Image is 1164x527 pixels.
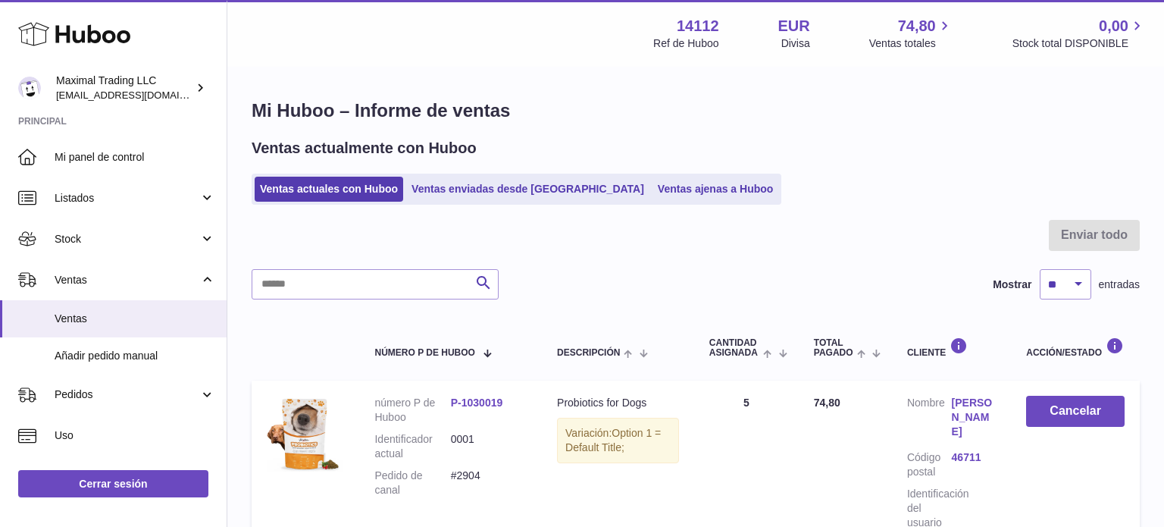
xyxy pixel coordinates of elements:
div: Acción/Estado [1026,337,1125,358]
span: Cantidad ASIGNADA [709,338,760,358]
span: 0,00 [1099,16,1128,36]
label: Mostrar [993,278,1031,292]
span: Option 1 = Default Title; [565,427,661,453]
a: P-1030019 [451,397,503,409]
span: Pedidos [55,387,199,402]
dt: Identificador actual [374,432,450,461]
span: Uso [55,428,215,443]
img: internalAdmin-14112@internal.huboo.com [18,77,41,99]
a: [PERSON_NAME] [952,396,997,439]
div: Variación: [557,418,679,463]
h1: Mi Huboo – Informe de ventas [252,99,1140,123]
div: Cliente [907,337,996,358]
span: Listados [55,191,199,205]
a: 46711 [952,450,997,465]
div: Ref de Huboo [653,36,718,51]
span: Añadir pedido manual [55,349,215,363]
button: Cancelar [1026,396,1125,427]
a: 0,00 Stock total DISPONIBLE [1012,16,1146,51]
a: Ventas ajenas a Huboo [652,177,779,202]
a: Cerrar sesión [18,470,208,497]
div: Divisa [781,36,810,51]
span: Ventas [55,273,199,287]
span: Total pagado [814,338,853,358]
span: Ventas [55,312,215,326]
a: Ventas actuales con Huboo [255,177,403,202]
span: entradas [1099,278,1140,292]
dt: número P de Huboo [374,396,450,425]
dt: Pedido de canal [374,469,450,497]
span: Descripción [557,348,620,358]
h2: Ventas actualmente con Huboo [252,138,477,158]
a: 74,80 Ventas totales [869,16,953,51]
span: Stock total DISPONIBLE [1012,36,1146,51]
div: Probiotics for Dogs [557,396,679,410]
a: Ventas enviadas desde [GEOGRAPHIC_DATA] [406,177,649,202]
dd: 0001 [451,432,527,461]
dt: Código postal [907,450,952,479]
span: número P de Huboo [374,348,474,358]
strong: 14112 [677,16,719,36]
dt: Nombre [907,396,952,443]
span: 74,80 [814,397,840,409]
span: Ventas totales [869,36,953,51]
img: ProbioticsInfographicsDesign-01.jpg [267,396,343,472]
dd: #2904 [451,469,527,497]
strong: EUR [778,16,810,36]
span: 74,80 [898,16,936,36]
span: Mi panel de control [55,150,215,165]
span: [EMAIL_ADDRESS][DOMAIN_NAME] [56,89,223,101]
span: Stock [55,232,199,246]
div: Maximal Trading LLC [56,74,192,102]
